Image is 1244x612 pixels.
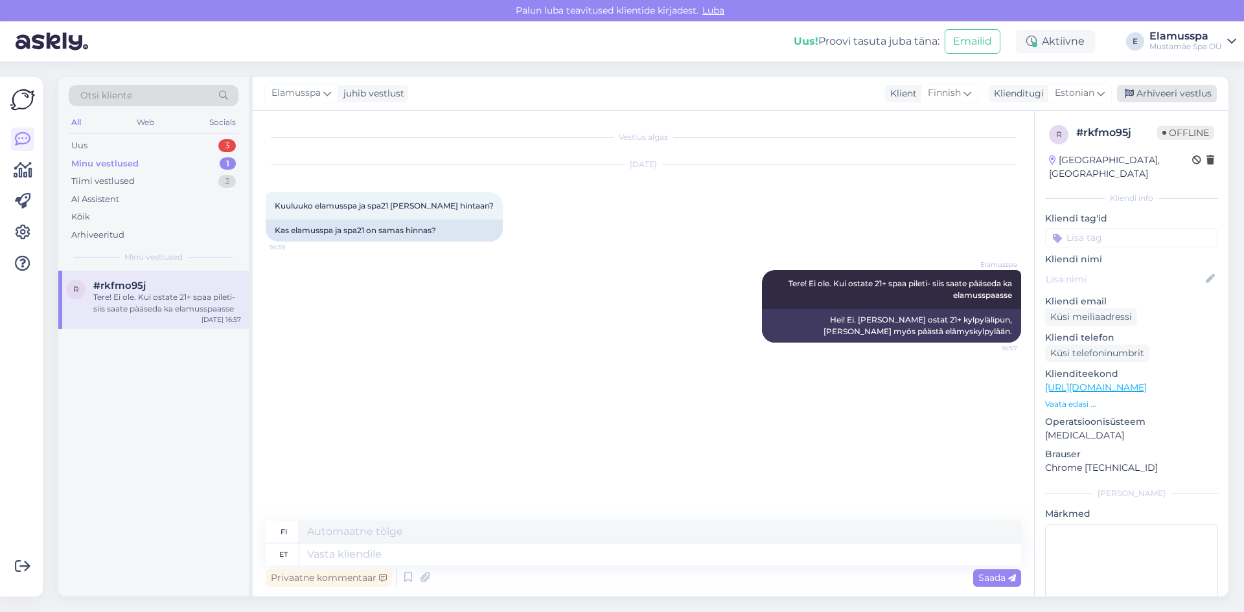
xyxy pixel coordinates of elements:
[1045,415,1218,429] p: Operatsioonisüsteem
[1149,31,1222,41] div: Elamusspa
[93,291,241,315] div: Tere! Ei ole. Kui ostate 21+ spaa pileti- siis saate pääseda ka elamusspaasse
[220,157,236,170] div: 1
[218,175,236,188] div: 3
[978,572,1016,584] span: Saada
[1045,331,1218,345] p: Kliendi telefon
[71,157,139,170] div: Minu vestlused
[1045,367,1218,381] p: Klienditeekond
[1045,429,1218,442] p: [MEDICAL_DATA]
[1045,295,1218,308] p: Kliendi email
[1045,253,1218,266] p: Kliendi nimi
[1149,41,1222,52] div: Mustamäe Spa OÜ
[73,284,79,294] span: r
[270,242,318,252] span: 16:39
[266,159,1021,170] div: [DATE]
[80,89,132,102] span: Otsi kliente
[134,114,157,131] div: Web
[1056,130,1062,139] span: r
[1045,507,1218,521] p: Märkmed
[698,5,728,16] span: Luba
[794,35,818,47] b: Uus!
[794,34,939,49] div: Proovi tasuta juba täna:
[1045,398,1218,410] p: Vaata edasi ...
[69,114,84,131] div: All
[218,139,236,152] div: 3
[266,569,392,587] div: Privaatne kommentaar
[271,86,321,100] span: Elamusspa
[71,210,90,223] div: Kõik
[789,278,1014,300] span: Tere! Ei ole. Kui ostate 21+ spaa pileti- siis saate pääseda ka elamusspaasse
[1045,448,1218,461] p: Brauser
[281,521,287,543] div: fi
[1016,30,1095,53] div: Aktiivne
[71,193,119,206] div: AI Assistent
[1045,345,1149,362] div: Küsi telefoninumbrit
[1149,31,1236,52] a: ElamusspaMustamäe Spa OÜ
[10,87,35,112] img: Askly Logo
[1045,228,1218,247] input: Lisa tag
[1046,272,1203,286] input: Lisa nimi
[762,309,1021,343] div: Hei! Ei. [PERSON_NAME] ostat 21+ kylpylälipun, [PERSON_NAME] myös päästä elämyskylpylään.
[969,343,1017,353] span: 16:57
[1045,308,1137,326] div: Küsi meiliaadressi
[1076,125,1157,141] div: # rkfmo95j
[969,260,1017,269] span: Elamusspa
[93,280,146,291] span: #rkfmo95j
[1157,126,1214,140] span: Offline
[1045,192,1218,204] div: Kliendi info
[1049,153,1192,181] div: [GEOGRAPHIC_DATA], [GEOGRAPHIC_DATA]
[266,220,503,242] div: Kas elamusspa ja spa21 on samas hinnas?
[275,201,494,210] span: Kuuluuko elamusspa ja spa21 [PERSON_NAME] hintaan?
[279,543,288,565] div: et
[1045,381,1147,393] a: [URL][DOMAIN_NAME]
[1045,212,1218,225] p: Kliendi tag'id
[71,229,124,242] div: Arhiveeritud
[124,251,183,263] span: Minu vestlused
[1045,461,1218,475] p: Chrome [TECHNICAL_ID]
[1045,488,1218,499] div: [PERSON_NAME]
[928,86,961,100] span: Finnish
[945,29,1000,54] button: Emailid
[207,114,238,131] div: Socials
[266,131,1021,143] div: Vestlus algas
[338,87,404,100] div: juhib vestlust
[1117,85,1217,102] div: Arhiveeri vestlus
[885,87,917,100] div: Klient
[989,87,1044,100] div: Klienditugi
[202,315,241,324] div: [DATE] 16:57
[1126,32,1144,51] div: E
[1055,86,1094,100] span: Estonian
[71,175,135,188] div: Tiimi vestlused
[71,139,87,152] div: Uus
